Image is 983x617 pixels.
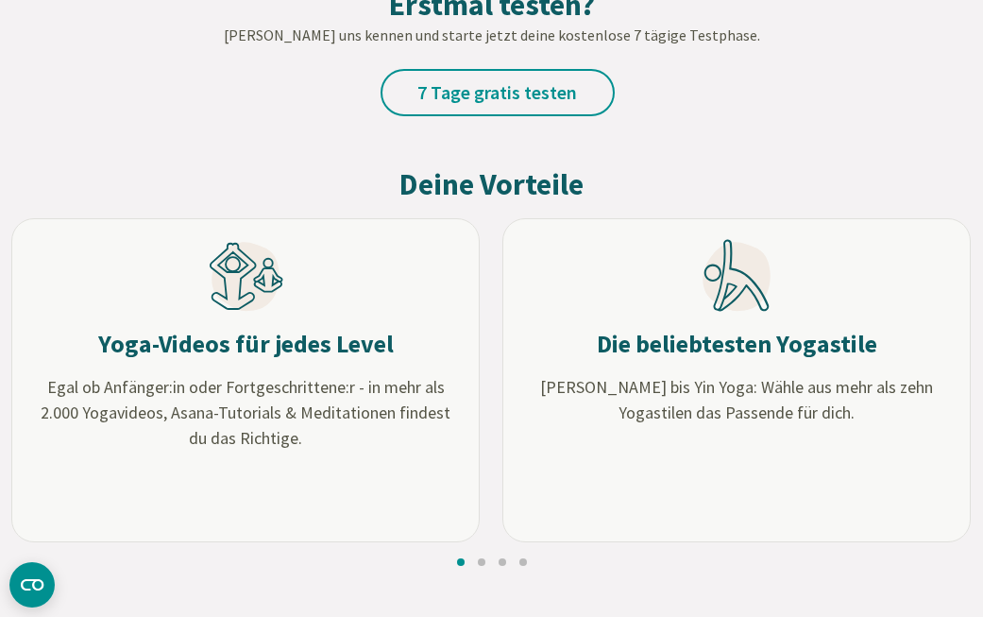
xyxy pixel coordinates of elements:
[9,562,55,608] button: CMP-Widget öffnen
[381,69,615,116] a: 7 Tage gratis testen
[522,374,951,425] span: [PERSON_NAME] bis Yin Yoga: Wähle aus mehr als zehn Yogastilen das Passende für dich.
[31,374,460,451] span: Egal ob Anfänger:in oder Fortgeschrittene:r - in mehr als 2.000 Yogavideos, Asana-Tutorials & Med...
[98,329,394,360] h3: Yoga-Videos für jedes Level
[597,329,877,360] h3: Die beliebtesten Yogastile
